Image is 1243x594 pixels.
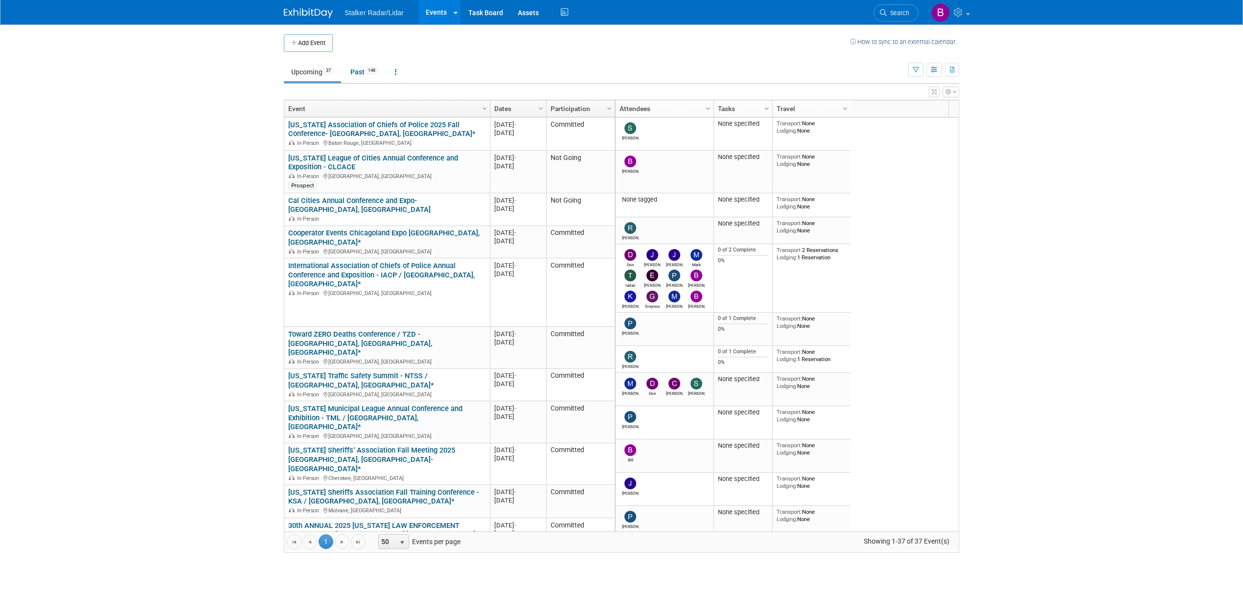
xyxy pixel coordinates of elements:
[537,105,545,113] span: Column Settings
[668,378,680,389] img: Chris Decker
[777,254,797,261] span: Lodging:
[287,534,301,549] a: Go to the first page
[365,67,378,74] span: 148
[777,348,802,355] span: Transport:
[289,359,295,364] img: In-Person Event
[622,281,639,288] div: tadas eikinas
[646,291,658,302] img: Greyson Jenista
[688,261,705,267] div: Mark LaChapelle
[514,154,516,161] span: -
[777,315,802,322] span: Transport:
[494,100,540,117] a: Dates
[624,270,636,281] img: tadas eikinas
[622,234,639,240] div: Robert Mele
[777,196,802,203] span: Transport:
[546,443,615,485] td: Committed
[624,222,636,234] img: Robert Mele
[289,140,295,145] img: In-Person Event
[494,330,542,338] div: [DATE]
[297,249,322,255] span: In-Person
[297,475,322,481] span: In-Person
[777,442,802,449] span: Transport:
[288,196,431,214] a: Cal Cities Annual Conference and Expo- [GEOGRAPHIC_DATA], [GEOGRAPHIC_DATA]
[762,100,773,115] a: Column Settings
[398,539,406,547] span: select
[777,315,847,329] div: None None
[718,326,769,333] div: 0%
[777,475,802,482] span: Transport:
[288,138,485,147] div: Baton Rouge, [GEOGRAPHIC_DATA]
[284,8,333,18] img: ExhibitDay
[289,290,295,295] img: In-Person Event
[777,120,802,127] span: Transport:
[646,270,658,281] img: Eric Zastrow
[551,100,608,117] a: Participation
[546,226,615,259] td: Committed
[777,120,847,134] div: None None
[546,518,615,551] td: Committed
[688,281,705,288] div: Bryan Messer
[691,291,702,302] img: Brooke Journet
[622,329,639,336] div: Peter Bauer
[688,389,705,396] div: Stephen Barlag
[622,363,639,369] div: Robert Mele
[887,9,909,17] span: Search
[777,227,797,234] span: Lodging:
[351,534,366,549] a: Go to the last page
[514,446,516,454] span: -
[494,237,542,245] div: [DATE]
[338,538,346,546] span: Go to the next page
[624,511,636,523] img: Peter Bauer
[284,63,341,81] a: Upcoming37
[514,121,516,128] span: -
[288,330,432,357] a: Toward ZERO Deaths Conference / TZD - [GEOGRAPHIC_DATA], [GEOGRAPHIC_DATA], [GEOGRAPHIC_DATA]*
[302,534,317,549] a: Go to the previous page
[494,129,542,137] div: [DATE]
[620,196,710,204] div: None tagged
[777,247,847,261] div: 2 Reservations 1 Reservation
[546,258,615,327] td: Committed
[288,357,485,366] div: [GEOGRAPHIC_DATA], [GEOGRAPHIC_DATA]
[536,100,547,115] a: Column Settings
[691,249,702,261] img: Mark LaChapelle
[644,389,661,396] div: Don Horen
[494,529,542,538] div: [DATE]
[777,348,847,363] div: None 1 Reservation
[494,446,542,454] div: [DATE]
[777,322,797,329] span: Lodging:
[622,523,639,529] div: Peter Bauer
[718,120,769,128] div: None specified
[494,404,542,412] div: [DATE]
[777,442,847,456] div: None None
[546,369,615,402] td: Committed
[289,433,295,438] img: In-Person Event
[297,391,322,398] span: In-Person
[297,140,322,146] span: In-Person
[624,156,636,167] img: Brian Wong
[644,261,661,267] div: John Kestel
[874,4,919,22] a: Search
[288,446,455,473] a: [US_STATE] Sheriffs’ Association Fall Meeting 2025 [GEOGRAPHIC_DATA], [GEOGRAPHIC_DATA]-[GEOGRAPH...
[494,496,542,504] div: [DATE]
[288,521,479,539] a: 30th ANNUAL 2025 [US_STATE] LAW ENFORCEMENT CONFERENCE-[GEOGRAPHIC_DATA],[GEOGRAPHIC_DATA]*
[494,371,542,380] div: [DATE]
[624,249,636,261] img: Don Horen
[494,338,542,346] div: [DATE]
[624,318,636,329] img: Peter Bauer
[666,302,683,309] div: Michael Guinn
[297,173,322,180] span: In-Person
[718,220,769,228] div: None specified
[289,173,295,178] img: In-Person Event
[514,262,516,269] span: -
[494,454,542,462] div: [DATE]
[366,534,470,549] span: Events per page
[691,378,702,389] img: Stephen Barlag
[777,196,847,210] div: None None
[622,134,639,140] div: Stephen Barlag
[691,270,702,281] img: Bryan Messer
[855,534,959,548] span: Showing 1-37 of 37 Event(s)
[718,247,769,253] div: 0 of 2 Complete
[622,302,639,309] div: Kathryn Pulejo
[666,389,683,396] div: Chris Decker
[777,409,847,423] div: None None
